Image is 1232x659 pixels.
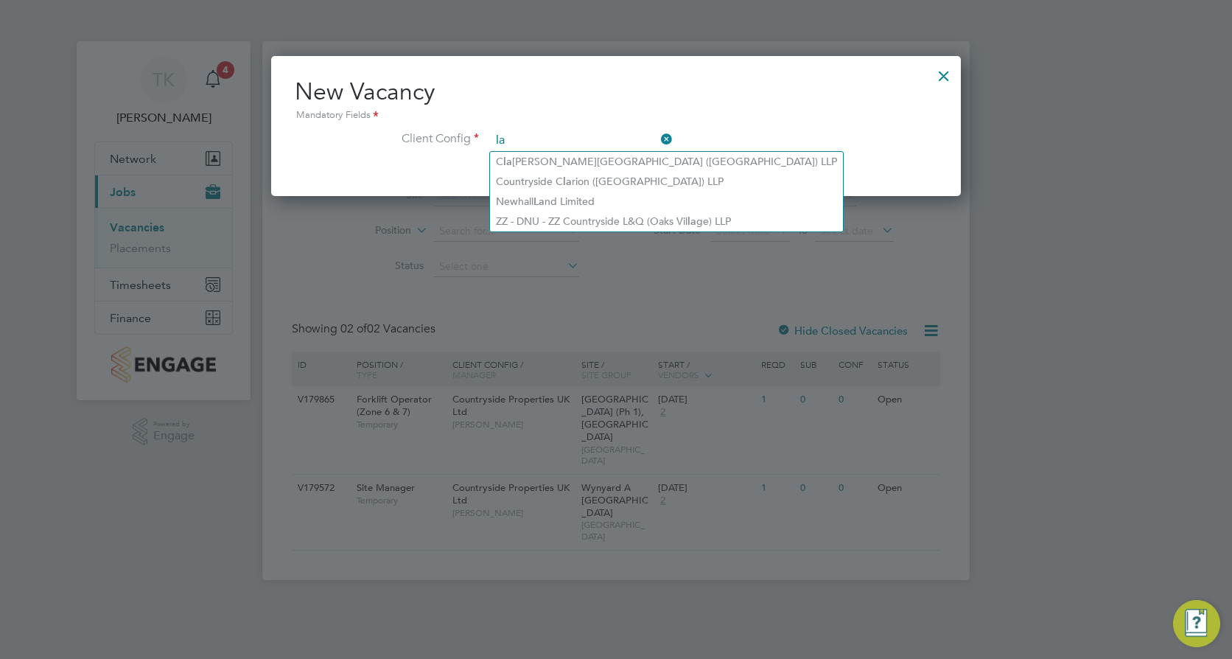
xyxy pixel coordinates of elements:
[490,152,843,172] li: C [PERSON_NAME][GEOGRAPHIC_DATA] ([GEOGRAPHIC_DATA]) LLP
[563,175,572,188] b: la
[490,192,843,212] li: Newhall nd Limited
[490,172,843,192] li: Countryside C rion ([GEOGRAPHIC_DATA]) LLP
[295,77,937,124] h2: New Vacancy
[295,131,479,147] label: Client Config
[687,215,696,228] b: la
[503,156,512,168] b: la
[533,195,545,208] b: La
[1173,600,1220,647] button: Engage Resource Center
[490,212,843,231] li: ZZ - DNU - ZZ Countryside L&Q (Oaks Vil ge) LLP
[295,108,937,124] div: Mandatory Fields
[491,130,673,152] input: Search for...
